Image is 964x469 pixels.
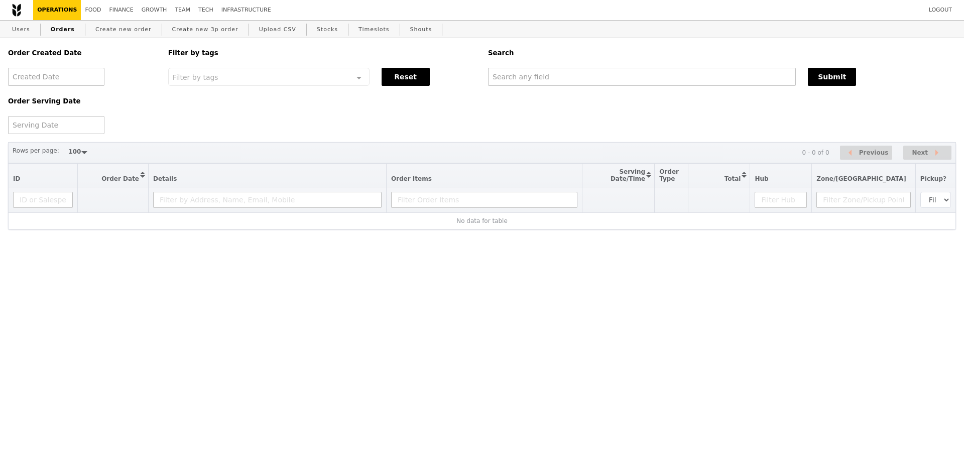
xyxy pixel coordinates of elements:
[153,192,382,208] input: Filter by Address, Name, Email, Mobile
[173,72,218,81] span: Filter by tags
[391,175,432,182] span: Order Items
[168,49,476,57] h5: Filter by tags
[488,49,956,57] h5: Search
[354,21,393,39] a: Timeslots
[13,146,59,156] label: Rows per page:
[488,68,796,86] input: Search any field
[920,175,946,182] span: Pickup?
[659,168,679,182] span: Order Type
[382,68,430,86] button: Reset
[840,146,892,160] button: Previous
[859,147,889,159] span: Previous
[755,175,768,182] span: Hub
[91,21,156,39] a: Create new order
[755,192,807,208] input: Filter Hub
[8,21,34,39] a: Users
[13,192,73,208] input: ID or Salesperson name
[802,149,829,156] div: 0 - 0 of 0
[816,192,911,208] input: Filter Zone/Pickup Point
[8,116,104,134] input: Serving Date
[47,21,79,39] a: Orders
[153,175,177,182] span: Details
[13,217,951,224] div: No data for table
[12,4,21,17] img: Grain logo
[808,68,856,86] button: Submit
[391,192,577,208] input: Filter Order Items
[8,49,156,57] h5: Order Created Date
[816,175,906,182] span: Zone/[GEOGRAPHIC_DATA]
[912,147,928,159] span: Next
[255,21,300,39] a: Upload CSV
[8,68,104,86] input: Created Date
[313,21,342,39] a: Stocks
[168,21,243,39] a: Create new 3p order
[13,175,20,182] span: ID
[8,97,156,105] h5: Order Serving Date
[406,21,436,39] a: Shouts
[903,146,951,160] button: Next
